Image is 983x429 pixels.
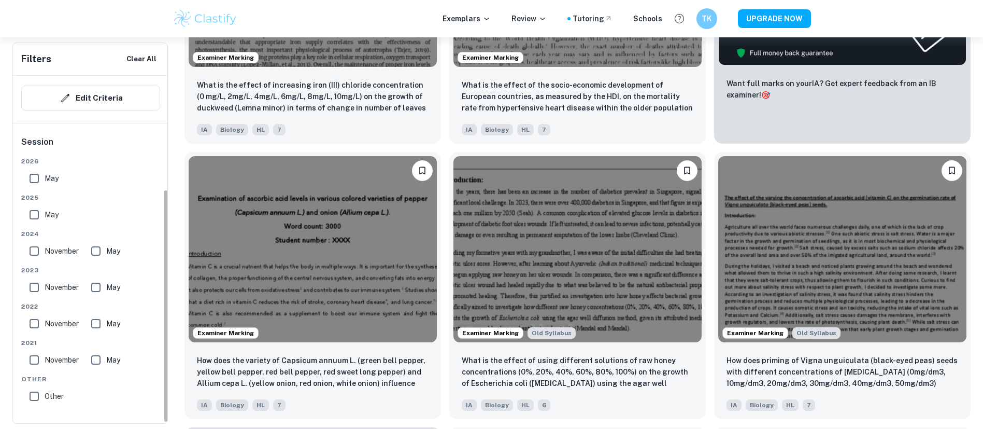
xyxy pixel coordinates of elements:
[193,53,258,62] span: Examiner Marking
[761,91,770,99] span: 🎯
[714,152,971,419] a: Examiner MarkingStarting from the May 2025 session, the Biology IA requirements have changed. It'...
[45,391,64,402] span: Other
[517,124,534,135] span: HL
[106,318,120,329] span: May
[573,13,612,24] a: Tutoring
[193,328,258,338] span: Examiner Marking
[458,328,523,338] span: Examiner Marking
[273,399,286,411] span: 7
[124,51,159,67] button: Clear All
[723,328,788,338] span: Examiner Marking
[45,245,79,257] span: November
[197,355,429,390] p: How does the variety of Capsicum annuum L. (green bell pepper, yellow bell pepper, red bell peppe...
[462,399,477,411] span: IA
[106,354,120,366] span: May
[726,355,958,390] p: How does priming of Vigna unguiculata (black-eyed peas) seeds with different concentrations of as...
[458,53,523,62] span: Examiner Marking
[792,327,840,339] div: Starting from the May 2025 session, the Biology IA requirements have changed. It's OK to refer to...
[21,52,51,66] h6: Filters
[216,124,248,135] span: Biology
[21,266,160,275] span: 2023
[792,327,840,339] span: Old Syllabus
[45,318,79,329] span: November
[633,13,662,24] a: Schools
[252,399,269,411] span: HL
[184,152,441,419] a: Examiner MarkingBookmarkHow does the variety of Capsicum annuum L. (green bell pepper, yellow bel...
[671,10,688,27] button: Help and Feedback
[726,78,958,101] p: Want full marks on your IA ? Get expert feedback from an IB examiner!
[677,160,697,181] button: Bookmark
[21,193,160,202] span: 2025
[449,152,706,419] a: Examiner MarkingStarting from the May 2025 session, the Biology IA requirements have changed. It'...
[696,8,717,29] button: TK
[481,124,513,135] span: Biology
[21,86,160,110] button: Edit Criteria
[726,399,742,411] span: IA
[197,399,212,411] span: IA
[701,13,713,24] h6: TK
[746,399,778,411] span: Biology
[462,124,477,135] span: IA
[453,156,702,342] img: Biology IA example thumbnail: What is the effect of using different so
[21,229,160,239] span: 2024
[173,8,238,29] img: Clastify logo
[21,375,160,384] span: Other
[511,13,547,24] p: Review
[738,9,811,28] button: UPGRADE NOW
[273,124,286,135] span: 7
[538,399,550,411] span: 6
[538,124,550,135] span: 7
[252,124,269,135] span: HL
[517,399,534,411] span: HL
[443,13,491,24] p: Exemplars
[45,209,59,220] span: May
[21,338,160,348] span: 2021
[481,399,513,411] span: Biology
[197,124,212,135] span: IA
[45,354,79,366] span: November
[803,399,815,411] span: 7
[462,355,693,390] p: What is the effect of using different solutions of raw honey concentrations (0%, 20%, 40%, 60%, 8...
[106,245,120,257] span: May
[942,160,962,181] button: Bookmark
[528,327,576,339] span: Old Syllabus
[216,399,248,411] span: Biology
[782,399,799,411] span: HL
[45,173,59,184] span: May
[21,157,160,166] span: 2026
[21,302,160,311] span: 2022
[718,156,966,342] img: Biology IA example thumbnail: How does priming of Vigna unguiculata (b
[21,136,160,157] h6: Session
[189,156,437,342] img: Biology IA example thumbnail: How does the variety of Capsicum annuum
[45,282,79,293] span: November
[412,160,433,181] button: Bookmark
[197,79,429,115] p: What is the effect of increasing iron (III) chloride concentration (0 mg/L, 2mg/L, 4mg/L, 6mg/L, ...
[528,327,576,339] div: Starting from the May 2025 session, the Biology IA requirements have changed. It's OK to refer to...
[106,282,120,293] span: May
[462,79,693,115] p: What is the effect of the socio-economic development of European countries, as measured by the HD...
